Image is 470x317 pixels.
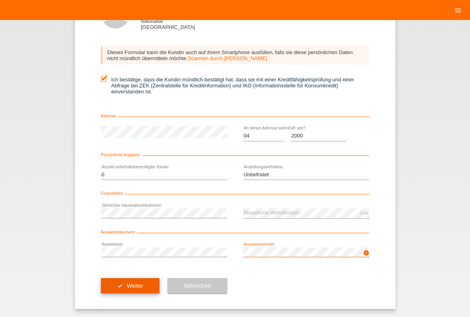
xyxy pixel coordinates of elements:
[360,211,369,216] div: CHF
[117,283,123,289] i: check
[127,283,143,289] span: Weiter
[101,153,142,157] span: Persönliche Angaben
[188,55,267,61] a: Scannen durch [PERSON_NAME]
[101,191,125,196] span: Finanzielles
[450,8,466,12] a: menu
[363,250,369,256] i: info
[101,114,118,118] span: Adresse
[101,230,137,234] span: Ausweisdokument
[101,77,369,95] label: Ich bestätige, dass die Kundin mündlich bestätigt hat, dass sie mit einer Kreditfähigkeitsprüfung...
[141,18,217,30] div: [GEOGRAPHIC_DATA]
[454,6,462,14] i: menu
[363,252,369,257] a: info
[101,46,369,65] div: Dieses Formular kann die Kundin auch auf ihrem Smartphone ausfüllen, falls sie diese persönlichen...
[101,278,159,293] button: check Weiter
[184,283,211,289] span: Abbrechen
[167,278,227,293] button: Abbrechen
[141,19,163,24] span: Nationalität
